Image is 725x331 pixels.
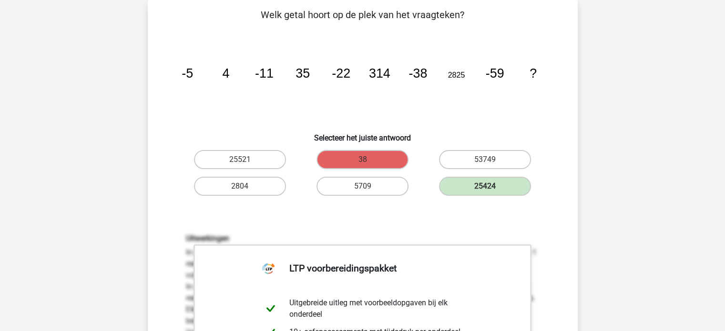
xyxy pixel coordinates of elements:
[163,8,562,22] p: Welk getal hoort op de plek van het vraagteken?
[194,177,286,196] label: 2804
[439,150,531,169] label: 53749
[296,66,310,80] tspan: 35
[485,66,504,80] tspan: -59
[439,177,531,196] label: 25424
[448,70,465,79] tspan: 2825
[222,66,229,80] tspan: 4
[408,66,427,80] tspan: -38
[163,126,562,142] h6: Selecteer het juiste antwoord
[194,150,286,169] label: 25521
[186,234,540,243] h6: Uitwerkingen
[255,66,274,80] tspan: -11
[332,66,350,80] tspan: -22
[182,66,193,80] tspan: -5
[530,66,537,80] tspan: ?
[368,66,390,80] tspan: 314
[317,177,408,196] label: 5709
[317,150,408,169] label: 38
